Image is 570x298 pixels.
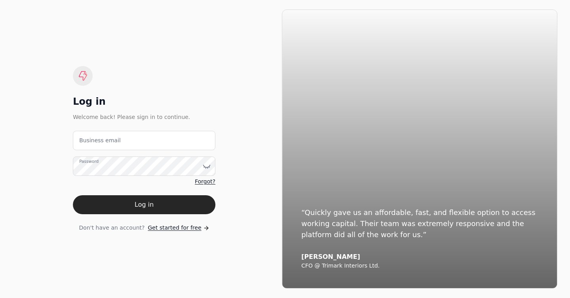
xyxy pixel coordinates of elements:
label: Password [79,158,99,165]
label: Business email [79,136,121,145]
a: Get started for free [148,224,209,232]
div: “Quickly gave us an affordable, fast, and flexible option to access working capital. Their team w... [301,207,538,240]
button: Log in [73,195,215,214]
span: Get started for free [148,224,201,232]
div: Welcome back! Please sign in to continue. [73,113,215,121]
div: [PERSON_NAME] [301,253,538,261]
div: CFO @ Trimark Interiors Ltd. [301,262,538,270]
div: Log in [73,95,215,108]
span: Don't have an account? [79,224,145,232]
a: Forgot? [195,177,215,186]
